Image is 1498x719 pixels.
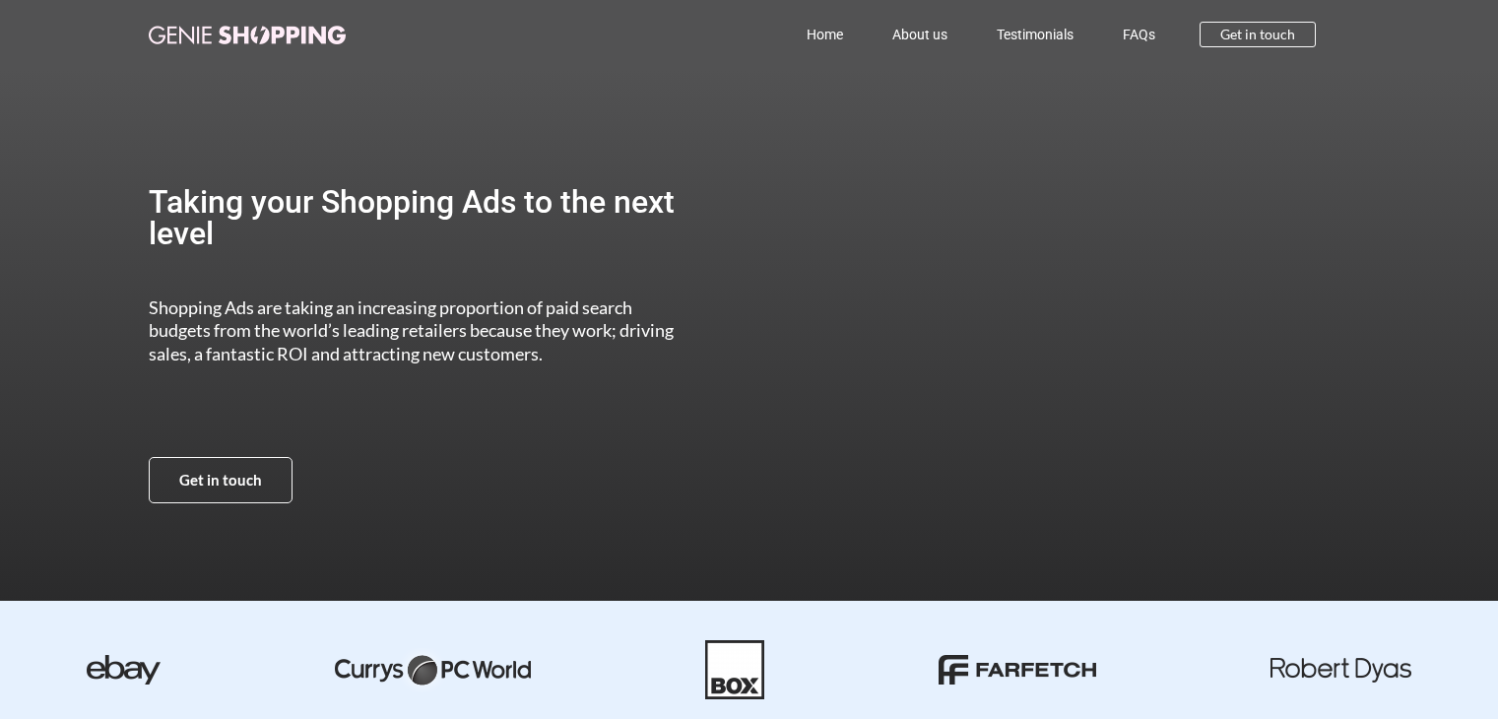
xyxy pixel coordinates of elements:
[1098,12,1180,57] a: FAQs
[705,640,764,699] img: Box-01
[1220,28,1295,41] span: Get in touch
[179,473,262,488] span: Get in touch
[149,296,674,364] span: Shopping Ads are taking an increasing proportion of paid search budgets from the world’s leading ...
[1270,658,1411,683] img: robert dyas
[149,457,293,503] a: Get in touch
[149,26,346,44] img: genie-shopping-logo
[87,655,161,685] img: ebay-dark
[149,186,693,249] h2: Taking your Shopping Ads to the next level
[782,12,868,57] a: Home
[972,12,1098,57] a: Testimonials
[1200,22,1316,47] a: Get in touch
[432,12,1181,57] nav: Menu
[939,655,1096,685] img: farfetch-01
[868,12,972,57] a: About us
